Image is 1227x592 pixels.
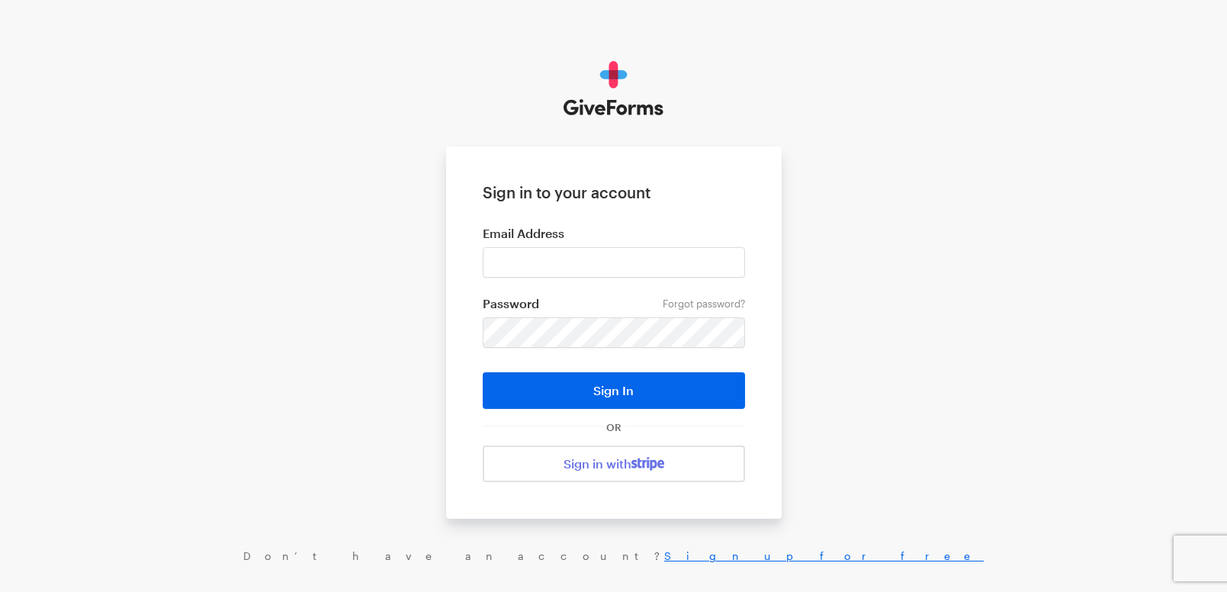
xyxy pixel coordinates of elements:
[631,457,664,471] img: stripe-07469f1003232ad58a8838275b02f7af1ac9ba95304e10fa954b414cd571f63b.svg
[483,296,745,311] label: Password
[15,549,1212,563] div: Don’t have an account?
[483,446,745,482] a: Sign in with
[663,298,745,310] a: Forgot password?
[664,549,984,562] a: Sign up for free
[483,372,745,409] button: Sign In
[483,183,745,201] h1: Sign in to your account
[483,226,745,241] label: Email Address
[603,421,625,433] span: OR
[564,61,663,116] img: GiveForms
